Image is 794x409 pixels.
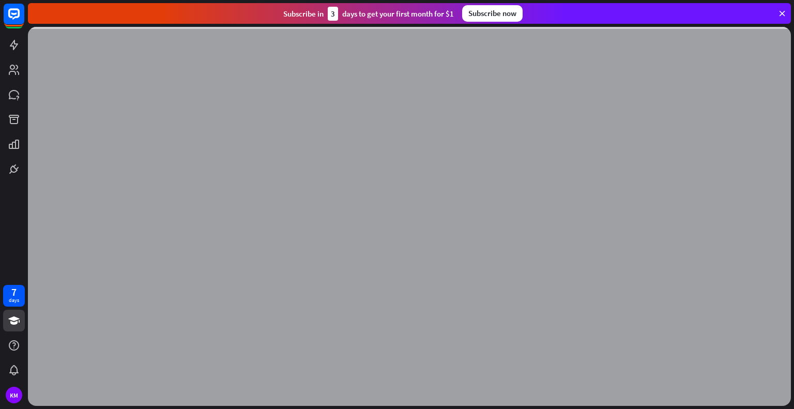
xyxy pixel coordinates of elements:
[9,297,19,304] div: days
[6,387,22,403] div: KM
[3,285,25,307] a: 7 days
[462,5,523,22] div: Subscribe now
[11,287,17,297] div: 7
[283,7,454,21] div: Subscribe in days to get your first month for $1
[328,7,338,21] div: 3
